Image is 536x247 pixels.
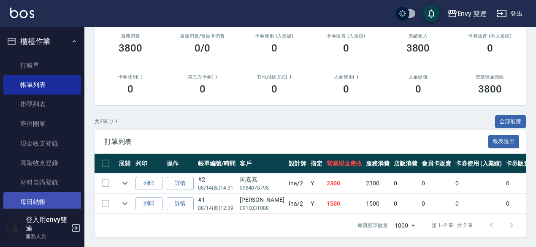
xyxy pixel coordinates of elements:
h2: 卡券使用 (入業績) [249,33,300,39]
button: save [423,5,440,22]
td: 0 [453,194,504,214]
p: 服務人員 [26,233,69,240]
td: 0 [420,174,453,193]
td: #1 [196,194,238,214]
button: 登出 [493,6,526,22]
button: expand row [119,177,131,190]
a: 高階收支登錄 [3,153,81,173]
span: 訂單列表 [105,138,488,146]
div: 馬嘉嘉 [240,175,284,184]
p: 08/14 (四) 14:31 [198,184,236,192]
h3: 0/0 [195,42,210,54]
a: 報表匯出 [488,137,520,145]
p: 每頁顯示數量 [357,222,388,229]
div: Envy 雙連 [457,8,487,19]
button: 列印 [135,177,162,190]
td: Y [309,174,325,193]
h2: 入金使用(-) [320,74,372,80]
a: 座位開單 [3,114,81,133]
h3: 服務消費 [105,33,156,39]
h2: 營業現金應收 [464,74,516,80]
a: 帳單列表 [3,75,81,95]
h3: 3800 [406,42,430,54]
h5: 登入用envy雙連 [26,216,69,233]
h3: 0 [271,42,277,54]
a: 詳情 [167,197,194,210]
th: 會員卡販賣 [420,154,453,174]
th: 營業現金應收 [325,154,364,174]
th: 設計師 [287,154,309,174]
h3: 3800 [119,42,142,54]
h3: 0 [343,42,349,54]
h3: 0 [487,42,493,54]
h2: 卡券販賣 (不入業績) [464,33,516,39]
h3: 0 [415,83,421,95]
th: 操作 [165,154,196,174]
h3: 0 [200,83,206,95]
button: 全部展開 [495,115,526,128]
p: 第 1–2 筆 共 2 筆 [432,222,473,229]
h2: 其他付款方式(-) [249,74,300,80]
th: 展開 [116,154,133,174]
h2: 店販消費 /會員卡消費 [176,33,228,39]
div: 1000 [391,214,418,237]
td: 0 [392,194,420,214]
th: 卡券使用 (入業績) [453,154,504,174]
button: expand row [119,197,131,210]
th: 指定 [309,154,325,174]
h2: 入金儲值 [392,74,444,80]
img: Logo [10,8,34,18]
td: Ina /2 [287,194,309,214]
h2: 業績收入 [392,33,444,39]
h2: 卡券使用(-) [105,74,156,80]
a: 現金收支登錄 [3,134,81,153]
p: 0984078798 [240,184,284,192]
td: #2 [196,174,238,193]
td: Ina /2 [287,174,309,193]
a: 掛單列表 [3,95,81,114]
div: [PERSON_NAME] [240,195,284,204]
td: 0 [392,174,420,193]
td: 1500 [325,194,364,214]
h2: 卡券販賣 (入業績) [320,33,372,39]
button: 列印 [135,197,162,210]
td: 0 [453,174,504,193]
button: 櫃檯作業 [3,30,81,52]
a: 打帳單 [3,56,81,75]
a: 材料自購登錄 [3,173,81,192]
a: 詳情 [167,177,194,190]
p: 0910031088 [240,204,284,212]
h2: 第三方卡券(-) [176,74,228,80]
th: 列印 [133,154,165,174]
h3: 0 [127,83,133,95]
th: 店販消費 [392,154,420,174]
p: 08/14 (四) 12:39 [198,204,236,212]
p: 共 2 筆, 1 / 1 [95,118,118,125]
button: Envy 雙連 [444,5,490,22]
img: Person [7,220,24,236]
a: 每日結帳 [3,192,81,212]
button: 報表匯出 [488,135,520,148]
th: 帳單編號/時間 [196,154,238,174]
td: 2300 [364,174,392,193]
h3: 0 [343,83,349,95]
td: 0 [420,194,453,214]
td: 2300 [325,174,364,193]
th: 客戶 [238,154,287,174]
th: 服務消費 [364,154,392,174]
h3: 0 [271,83,277,95]
td: Y [309,194,325,214]
h3: 3800 [478,83,502,95]
td: 1500 [364,194,392,214]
